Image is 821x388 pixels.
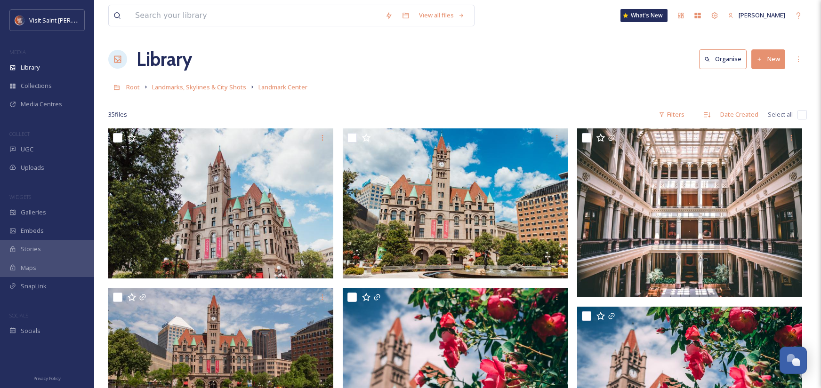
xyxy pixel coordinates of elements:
span: Select all [768,110,793,119]
span: COLLECT [9,130,30,137]
a: Library [137,45,192,73]
span: Landmarks, Skylines & City Shots [152,83,246,91]
img: Visit%20Saint%20Paul%20Updated%20Profile%20Image.jpg [15,16,24,25]
span: Embeds [21,226,44,235]
span: Library [21,63,40,72]
div: Filters [654,105,689,124]
span: Stories [21,245,41,253]
span: SnapLink [21,282,47,291]
a: What's New [620,9,668,22]
span: MEDIA [9,48,26,55]
span: [PERSON_NAME] [739,11,785,19]
a: Root [126,81,140,93]
button: Organise [699,49,747,69]
button: New [751,49,785,69]
a: Landmarks, Skylines & City Shots [152,81,246,93]
input: Search your library [130,5,380,26]
span: Media Centres [21,100,62,109]
a: View all files [414,6,469,24]
span: Maps [21,263,36,272]
span: Landmark Center [258,83,307,91]
span: Uploads [21,163,44,172]
span: WIDGETS [9,193,31,200]
span: Collections [21,81,52,90]
div: Date Created [716,105,763,124]
a: Privacy Policy [33,372,61,383]
span: 35 file s [108,110,127,119]
span: Galleries [21,208,46,217]
a: Landmark Center [258,81,307,93]
span: Root [126,83,140,91]
span: Socials [21,326,40,335]
span: Visit Saint [PERSON_NAME] [29,16,105,24]
span: SOCIALS [9,312,28,319]
img: LandmarkCenter_VSP.jpg [343,128,568,278]
button: Open Chat [780,347,807,374]
span: Privacy Policy [33,375,61,381]
img: Landmark Center - Credit Visit Saint Paul-14.jpg [577,128,802,297]
a: [PERSON_NAME] [723,6,790,24]
a: Organise [699,49,751,69]
img: LandmarkCenter_VSP (1).jpg [108,128,333,278]
span: UGC [21,145,33,154]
